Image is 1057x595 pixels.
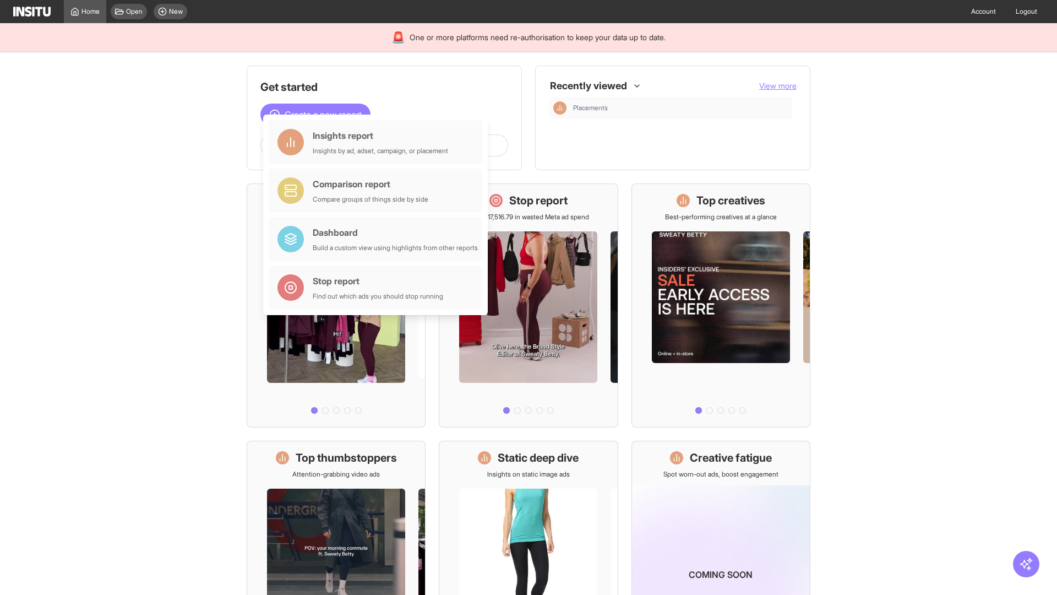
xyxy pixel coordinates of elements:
h1: Top creatives [696,193,765,208]
span: Placements [573,104,608,112]
span: One or more platforms need re-authorisation to keep your data up to date. [410,32,666,43]
div: Comparison report [313,177,428,191]
span: Create a new report [285,108,362,121]
h1: Get started [260,79,508,95]
div: Stop report [313,274,443,288]
button: Create a new report [260,104,371,126]
p: Best-performing creatives at a glance [665,213,777,221]
div: Insights by ad, adset, campaign, or placement [313,147,448,155]
div: Insights report [313,129,448,142]
a: Top creativesBest-performing creatives at a glance [631,183,810,428]
a: What's live nowSee all active ads instantly [247,183,426,428]
span: New [169,7,183,16]
div: Build a custom view using highlights from other reports [313,244,478,252]
div: Dashboard [313,226,478,239]
span: Home [81,7,100,16]
img: Logo [13,7,51,17]
h1: Stop report [509,193,568,208]
p: Insights on static image ads [487,470,570,479]
div: Find out which ads you should stop running [313,292,443,301]
span: Open [126,7,143,16]
div: Insights [553,101,566,115]
h1: Static deep dive [498,450,579,466]
div: Compare groups of things side by side [313,195,428,204]
button: View more [759,80,797,91]
p: Save £17,516.79 in wasted Meta ad spend [468,213,589,221]
span: Placements [573,104,788,112]
a: Stop reportSave £17,516.79 in wasted Meta ad spend [439,183,618,428]
p: Attention-grabbing video ads [292,470,380,479]
div: 🚨 [391,30,405,45]
h1: Top thumbstoppers [296,450,397,466]
span: View more [759,81,797,90]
